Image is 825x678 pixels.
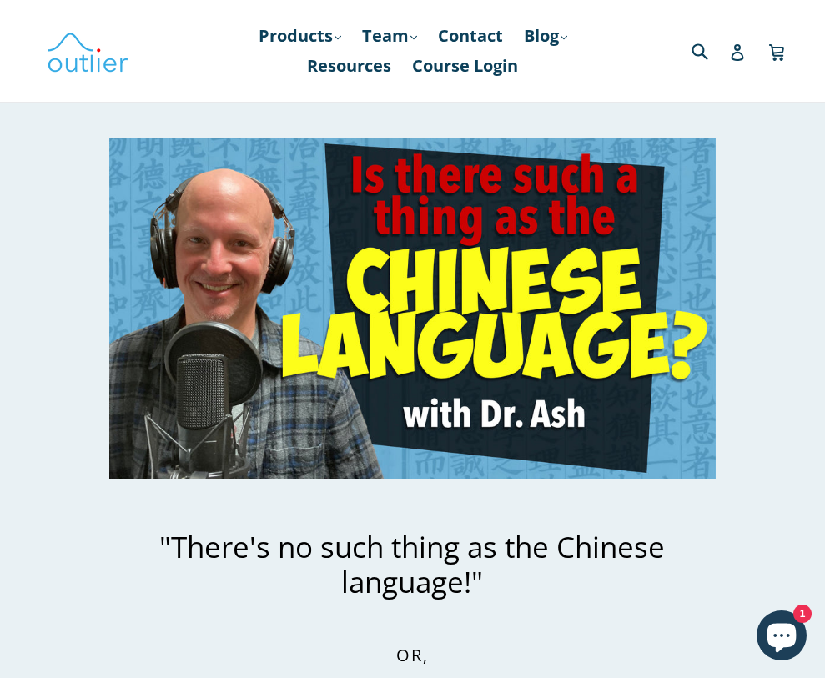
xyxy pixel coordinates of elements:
[396,644,429,666] span: Or,
[250,21,350,51] a: Products
[404,51,526,81] a: Course Login
[299,51,400,81] a: Resources
[516,21,576,51] a: Blog
[430,21,511,51] a: Contact
[159,527,665,601] span: "There's no such thing as the Chinese language!"
[46,27,129,75] img: Outlier Linguistics
[354,21,425,51] a: Team
[687,33,733,68] input: Search
[752,610,812,665] inbox-online-store-chat: Shopify online store chat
